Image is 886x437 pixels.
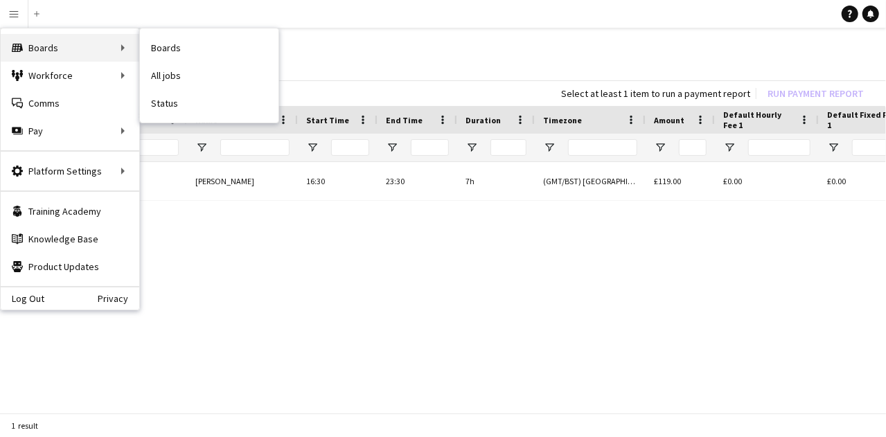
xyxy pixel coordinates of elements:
button: Open Filter Menu [827,141,840,154]
span: Start Time [306,115,349,125]
div: Select at least 1 item to run a payment report [561,87,750,100]
a: All jobs [140,62,278,89]
button: Open Filter Menu [543,141,556,154]
div: Pay [1,117,139,145]
div: Platform Settings [1,157,139,185]
a: Training Academy [1,197,139,225]
button: Open Filter Menu [195,141,208,154]
input: End Time Filter Input [411,139,449,156]
input: Start Time Filter Input [331,139,369,156]
a: Comms [1,89,139,117]
div: Boards [1,34,139,62]
span: [PERSON_NAME] [195,176,254,186]
span: Timezone [543,115,582,125]
input: Default Hourly Fee 1 Filter Input [748,139,810,156]
span: £119.00 [654,176,681,186]
a: Log Out [1,293,44,304]
span: Amount [654,115,684,125]
button: Open Filter Menu [654,141,666,154]
div: 7h [457,162,535,200]
a: Boards [140,34,278,62]
div: 23:30 [378,162,457,200]
input: Name Filter Input [220,139,290,156]
a: Product Updates [1,253,139,280]
span: Default Hourly Fee 1 [723,109,794,130]
a: Privacy [98,293,139,304]
button: Open Filter Menu [386,141,398,154]
button: Open Filter Menu [306,141,319,154]
div: Workforce [1,62,139,89]
input: Workforce ID Filter Input [137,139,179,156]
div: £0.00 [715,162,819,200]
div: 423 [104,162,187,200]
a: Knowledge Base [1,225,139,253]
button: Open Filter Menu [723,141,736,154]
span: End Time [386,115,423,125]
div: 16:30 [298,162,378,200]
input: Amount Filter Input [679,139,707,156]
input: Timezone Filter Input [568,139,637,156]
a: Status [140,89,278,117]
span: Duration [466,115,501,125]
button: Open Filter Menu [466,141,478,154]
div: (GMT/BST) [GEOGRAPHIC_DATA] [535,162,646,200]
